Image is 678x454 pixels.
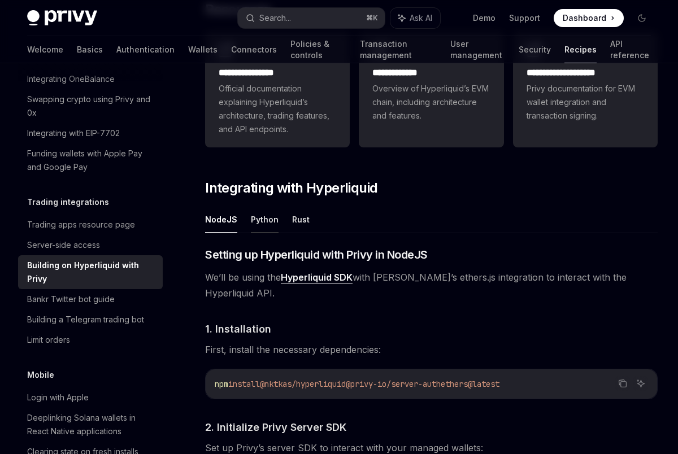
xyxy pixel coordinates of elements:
span: 2. Initialize Privy Server SDK [205,420,346,435]
div: Bankr Twitter bot guide [27,293,115,306]
a: API reference [610,36,651,63]
a: **** **** **** *****Privy documentation for EVM wallet integration and transaction signing. [513,32,658,147]
div: Swapping crypto using Privy and 0x [27,93,156,120]
a: Wallets [188,36,218,63]
a: User management [450,36,505,63]
span: Dashboard [563,12,606,24]
a: **** **** **** *Official documentation explaining Hyperliquid’s architecture, trading features, a... [205,32,350,147]
a: Swapping crypto using Privy and 0x [18,89,163,123]
div: Building a Telegram trading bot [27,313,144,326]
a: Deeplinking Solana wallets in React Native applications [18,408,163,442]
a: Integrating with EIP-7702 [18,123,163,143]
button: Copy the contents from the code block [615,376,630,391]
span: npm [215,379,228,389]
a: Building a Telegram trading bot [18,309,163,330]
a: Welcome [27,36,63,63]
button: Search...⌘K [238,8,384,28]
a: Connectors [231,36,277,63]
div: Login with Apple [27,391,89,404]
a: Hyperliquid SDK [281,272,353,283]
a: Trading apps resource page [18,215,163,235]
div: Funding wallets with Apple Pay and Google Pay [27,147,156,174]
span: ⌘ K [366,14,378,23]
button: NodeJS [205,206,237,233]
span: Official documentation explaining Hyperliquid’s architecture, trading features, and API endpoints. [219,82,336,136]
a: Authentication [116,36,175,63]
a: Recipes [564,36,597,63]
a: Limit orders [18,330,163,350]
span: ethers@latest [441,379,499,389]
span: 1. Installation [205,321,271,337]
div: Server-side access [27,238,100,252]
div: Deeplinking Solana wallets in React Native applications [27,411,156,438]
div: Trading apps resource page [27,218,135,232]
a: Bankr Twitter bot guide [18,289,163,309]
a: Basics [77,36,103,63]
img: dark logo [27,10,97,26]
a: **** **** ***Overview of Hyperliquid’s EVM chain, including architecture and features. [359,32,503,147]
button: Toggle dark mode [633,9,651,27]
div: Building on Hyperliquid with Privy [27,259,156,286]
div: Limit orders [27,333,70,347]
button: Python [251,206,279,233]
span: Integrating with Hyperliquid [205,179,377,197]
a: Dashboard [554,9,624,27]
div: Integrating with EIP-7702 [27,126,120,140]
a: Server-side access [18,235,163,255]
div: Search... [259,11,291,25]
a: Funding wallets with Apple Pay and Google Pay [18,143,163,177]
h5: Mobile [27,368,54,382]
button: Rust [292,206,310,233]
span: @nktkas/hyperliquid [260,379,346,389]
span: @privy-io/server-auth [346,379,441,389]
h5: Trading integrations [27,195,109,209]
a: Transaction management [360,36,437,63]
a: Building on Hyperliquid with Privy [18,255,163,289]
span: Setting up Hyperliquid with Privy in NodeJS [205,247,428,263]
button: Ask AI [390,8,440,28]
span: We’ll be using the with [PERSON_NAME]’s ethers.js integration to interact with the Hyperliquid API. [205,269,658,301]
a: Security [519,36,551,63]
span: install [228,379,260,389]
span: Overview of Hyperliquid’s EVM chain, including architecture and features. [372,82,490,123]
span: Privy documentation for EVM wallet integration and transaction signing. [527,82,644,123]
span: First, install the necessary dependencies: [205,342,658,357]
a: Support [509,12,540,24]
a: Policies & controls [290,36,346,63]
a: Demo [473,12,496,24]
span: Ask AI [410,12,432,24]
a: Login with Apple [18,387,163,408]
button: Ask AI [633,376,648,391]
